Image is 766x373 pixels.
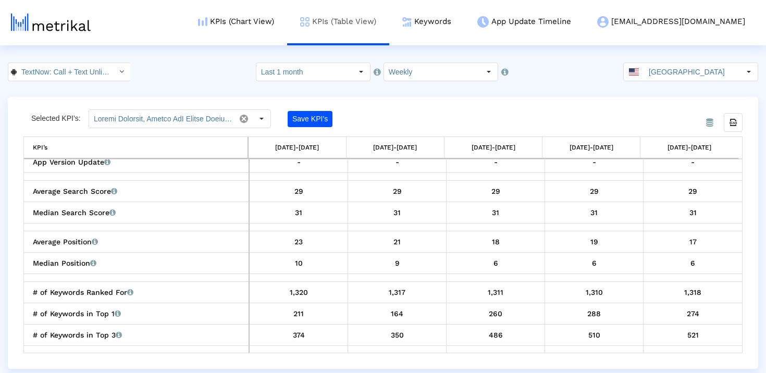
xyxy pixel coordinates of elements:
[450,285,541,299] div: 7/26/25
[740,63,758,81] div: Select
[33,206,245,219] div: Median Search Score
[647,184,738,198] div: 8/9/25
[31,109,89,128] div: Selected KPI’s:
[647,235,738,248] div: 8/9/25
[352,328,442,342] div: 7/19/25
[549,206,639,219] div: 8/2/25
[253,155,344,169] div: -
[647,285,738,299] div: 8/9/25
[198,17,207,26] img: kpi-chart-menu-icon.png
[33,307,245,320] div: # of Keywords in Top 1
[668,141,711,154] div: [DATE]-[DATE]
[549,256,639,270] div: 8/2/25
[570,141,613,154] div: [DATE]-[DATE]
[352,285,442,299] div: 7/19/25
[352,350,442,363] div: 7/19/25
[33,141,47,154] div: KPI’s
[253,350,344,363] div: 7/12/25
[33,350,245,363] div: # of Keywords in Top 5
[352,235,442,248] div: 7/19/25
[450,155,541,169] div: -
[33,285,245,299] div: # of Keywords Ranked For
[647,328,738,342] div: 8/9/25
[549,235,639,248] div: 8/2/25
[24,137,248,158] td: Column KPI’s
[402,17,412,27] img: keywords.png
[352,307,442,320] div: 7/19/25
[33,155,245,169] div: App Version Update
[549,184,639,198] div: 8/2/25
[275,141,319,154] div: [DATE]-[DATE]
[253,110,270,128] div: Select
[373,141,417,154] div: [DATE]-[DATE]
[472,141,515,154] div: [DATE]-[DATE]
[450,206,541,219] div: 7/26/25
[253,328,344,342] div: 7/12/25
[549,155,639,169] div: -
[253,184,344,198] div: 7/12/25
[542,137,640,158] td: Column 07/27/25-08/02/25
[724,113,743,132] div: Export all data
[352,155,442,169] div: -
[647,256,738,270] div: 8/9/25
[450,184,541,198] div: 7/26/25
[248,137,346,158] td: Column 07/06/25-07/12/25
[549,350,639,363] div: 8/2/25
[647,307,738,320] div: 8/9/25
[450,328,541,342] div: 7/26/25
[300,17,310,27] img: kpi-table-menu-icon.png
[288,111,332,127] button: Save KPI’s
[352,63,370,81] div: Select
[477,16,489,28] img: app-update-menu-icon.png
[33,328,245,342] div: # of Keywords in Top 3
[647,155,738,169] div: -
[444,137,542,158] td: Column 07/20/25-07/26/25
[33,184,245,198] div: Average Search Score
[352,256,442,270] div: 7/19/25
[352,206,442,219] div: 7/19/25
[450,235,541,248] div: 7/26/25
[346,137,444,158] td: Column 07/13/25-07/19/25
[549,307,639,320] div: 8/2/25
[480,63,498,81] div: Select
[352,184,442,198] div: 7/19/25
[549,285,639,299] div: 8/2/25
[647,206,738,219] div: 8/9/25
[640,137,738,158] td: Column 08/03/25-08/09/25
[113,63,130,81] div: Select
[33,235,245,248] div: Average Position
[253,256,344,270] div: 7/12/25
[450,256,541,270] div: 7/26/25
[647,350,738,363] div: 8/9/25
[23,136,743,353] div: Data grid
[253,235,344,248] div: 7/12/25
[253,307,344,320] div: 7/12/25
[450,350,541,363] div: 7/26/25
[549,328,639,342] div: 8/2/25
[253,206,344,219] div: 7/12/25
[33,256,245,270] div: Median Position
[253,285,344,299] div: 7/12/25
[11,14,91,31] img: metrical-logo-light.png
[597,16,609,28] img: my-account-menu-icon.png
[450,307,541,320] div: 7/26/25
